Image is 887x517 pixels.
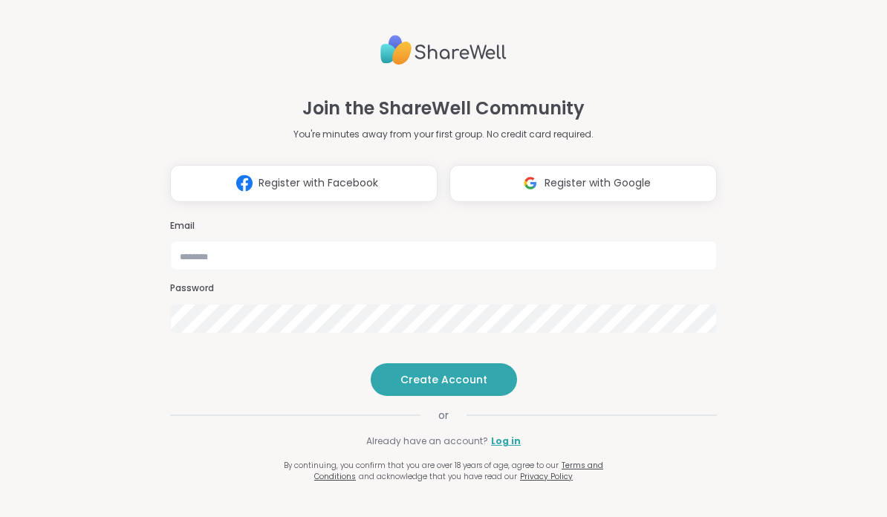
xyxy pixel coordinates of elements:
a: Privacy Policy [520,471,573,482]
span: Already have an account? [366,435,488,448]
span: or [420,408,467,423]
span: By continuing, you confirm that you are over 18 years of age, agree to our [284,460,559,471]
button: Create Account [371,363,517,396]
p: You're minutes away from your first group. No credit card required. [293,128,594,141]
img: ShareWell Logomark [230,169,259,197]
button: Register with Facebook [170,165,438,202]
span: and acknowledge that you have read our [359,471,517,482]
img: ShareWell Logomark [516,169,545,197]
button: Register with Google [449,165,717,202]
a: Log in [491,435,521,448]
h3: Password [170,282,717,295]
span: Create Account [400,372,487,387]
h3: Email [170,220,717,233]
span: Register with Facebook [259,175,378,191]
h1: Join the ShareWell Community [302,95,585,122]
a: Terms and Conditions [314,460,603,482]
img: ShareWell Logo [380,29,507,71]
span: Register with Google [545,175,651,191]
